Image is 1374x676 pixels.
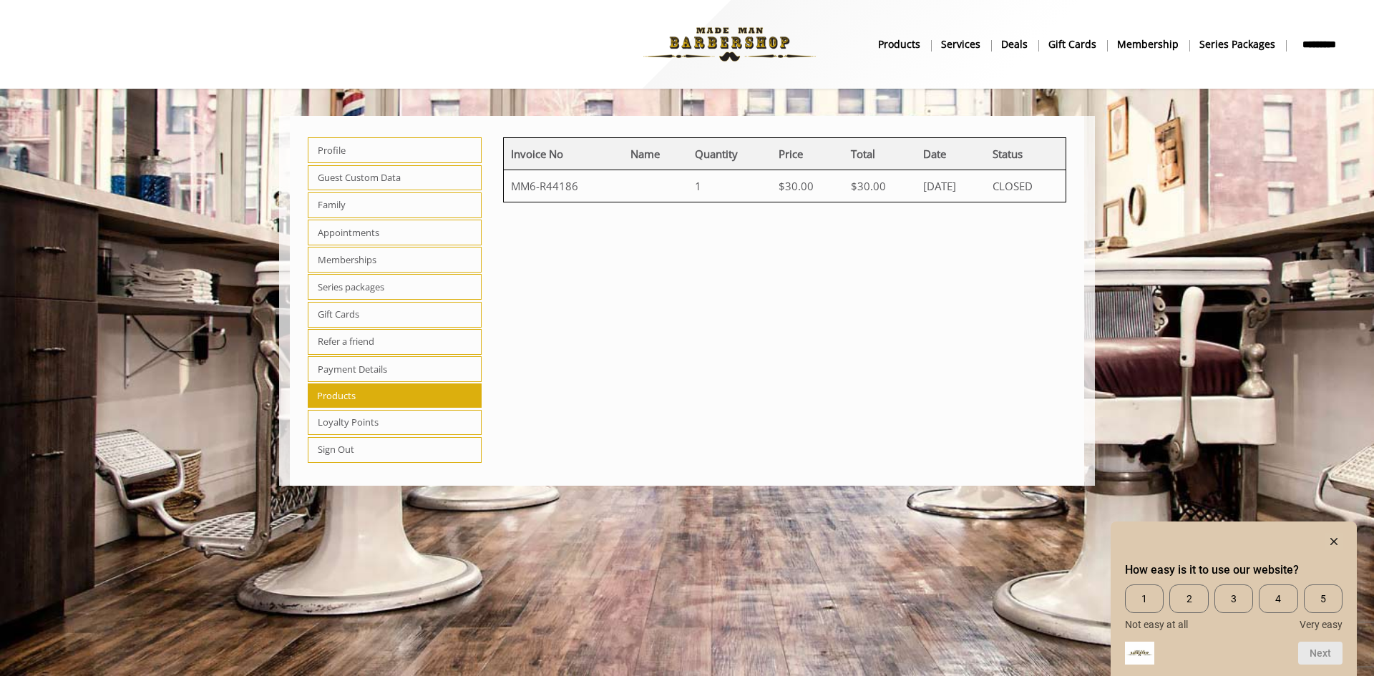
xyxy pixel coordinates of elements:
th: Price [771,138,844,170]
span: Sign Out [308,437,482,463]
th: Invoice No [503,138,623,170]
span: Very easy [1300,619,1343,630]
a: Gift cardsgift cards [1038,34,1107,54]
span: Profile [308,137,482,163]
td: MM6-R44186 [503,170,623,202]
th: Quantity [688,138,771,170]
span: 3 [1214,584,1253,613]
b: gift cards [1048,36,1096,52]
span: Gift Cards [308,302,482,328]
span: Products [308,383,482,408]
th: Total [844,138,916,170]
th: Status [985,138,1066,170]
th: Name [623,138,688,170]
span: Series packages [308,274,482,300]
span: 1 [1125,584,1164,613]
span: Guest Custom Data [308,165,482,191]
div: How easy is it to use our website? Select an option from 1 to 5, with 1 being Not easy at all and... [1125,584,1343,630]
span: Refer a friend [308,329,482,355]
b: products [878,36,920,52]
b: Deals [1001,36,1028,52]
button: Next question [1298,642,1343,665]
span: Not easy at all [1125,619,1188,630]
th: Date [916,138,985,170]
b: Membership [1117,36,1179,52]
button: Hide survey [1325,533,1343,550]
b: Series packages [1199,36,1275,52]
a: Series packagesSeries packages [1189,34,1286,54]
span: 5 [1304,584,1343,613]
td: $30.00 [844,170,916,202]
span: Loyalty Points [308,410,482,436]
a: MembershipMembership [1107,34,1189,54]
td: [DATE] [916,170,985,202]
td: CLOSED [985,170,1066,202]
td: $30.00 [771,170,844,202]
span: Family [308,192,482,218]
b: Services [941,36,980,52]
img: Made Man Barbershop logo [631,5,828,84]
h2: How easy is it to use our website? Select an option from 1 to 5, with 1 being Not easy at all and... [1125,562,1343,579]
div: How easy is it to use our website? Select an option from 1 to 5, with 1 being Not easy at all and... [1125,533,1343,665]
a: ServicesServices [931,34,991,54]
td: 1 [688,170,771,202]
span: Payment Details [308,356,482,382]
span: 4 [1259,584,1297,613]
span: Memberships [308,247,482,273]
span: 2 [1169,584,1208,613]
span: Appointments [308,220,482,245]
a: Productsproducts [868,34,931,54]
a: DealsDeals [991,34,1038,54]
